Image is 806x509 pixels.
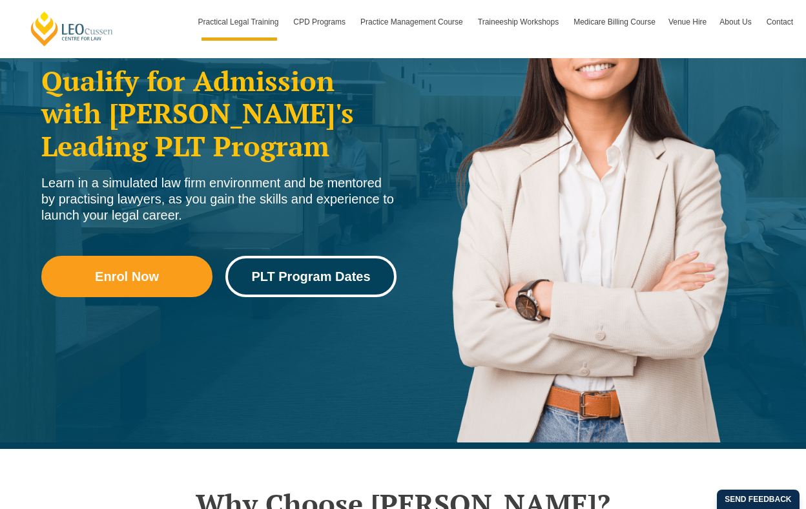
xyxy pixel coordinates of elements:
span: PLT Program Dates [251,270,370,283]
a: Contact [760,3,800,41]
a: Practical Legal Training [192,3,287,41]
a: Medicare Billing Course [567,3,662,41]
a: CPD Programs [287,3,354,41]
a: Enrol Now [41,256,212,297]
a: PLT Program Dates [225,256,397,297]
a: Practice Management Course [354,3,471,41]
h2: Qualify for Admission with [PERSON_NAME]'s Leading PLT Program [41,65,397,162]
a: Venue Hire [662,3,713,41]
a: [PERSON_NAME] Centre for Law [29,10,115,47]
a: Traineeship Workshops [471,3,567,41]
div: Learn in a simulated law firm environment and be mentored by practising lawyers, as you gain the ... [41,175,397,223]
span: Enrol Now [95,270,159,283]
a: About Us [713,3,759,41]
